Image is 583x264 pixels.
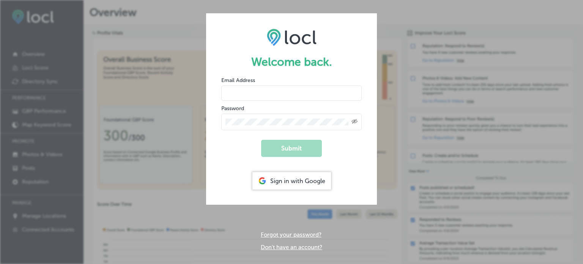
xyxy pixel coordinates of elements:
div: Sign in with Google [252,172,331,190]
h1: Welcome back. [221,55,362,69]
img: LOCL logo [267,28,317,46]
a: Don't have an account? [261,244,322,251]
span: Toggle password visibility [351,119,358,125]
a: Forgot your password? [261,231,321,238]
label: Password [221,105,244,112]
label: Email Address [221,77,255,84]
button: Submit [261,140,322,157]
